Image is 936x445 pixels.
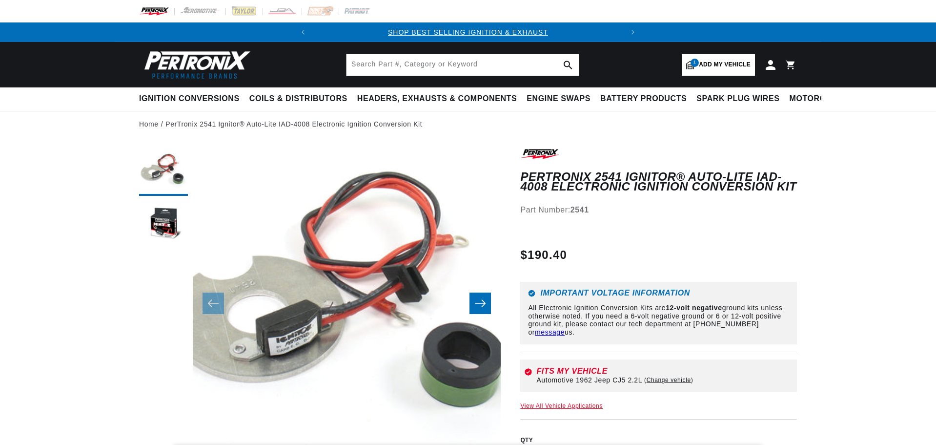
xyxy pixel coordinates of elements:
[139,119,797,129] nav: breadcrumbs
[244,87,352,110] summary: Coils & Distributors
[536,367,793,375] div: Fits my vehicle
[520,403,603,409] a: View All Vehicle Applications
[520,204,797,216] div: Part Number:
[528,290,789,297] h6: Important Voltage Information
[528,304,789,337] p: All Electronic Ignition Conversion Kits are ground kits unless otherwise noted. If you need a 6-v...
[313,27,623,38] div: Announcement
[522,87,595,110] summary: Engine Swaps
[527,94,590,104] span: Engine Swaps
[699,60,751,69] span: Add my vehicle
[692,87,784,110] summary: Spark Plug Wires
[696,94,779,104] span: Spark Plug Wires
[790,94,848,104] span: Motorcycle
[666,304,722,312] strong: 12-volt negative
[388,28,548,36] a: SHOP BEST SELLING IGNITION & EXHAUST
[139,119,159,129] a: Home
[520,172,797,192] h1: PerTronix 2541 Ignitor® Auto-Lite IAD-4008 Electronic Ignition Conversion Kit
[570,206,589,214] strong: 2541
[139,48,251,82] img: Pertronix
[139,147,188,196] button: Load image 1 in gallery view
[249,94,347,104] span: Coils & Distributors
[644,376,693,384] a: Change vehicle
[691,59,699,67] span: 1
[520,246,567,264] span: $190.40
[536,376,642,384] span: Automotive 1962 Jeep CJ5 2.2L
[293,22,313,42] button: Translation missing: en.sections.announcements.previous_announcement
[520,436,797,445] label: QTY
[352,87,522,110] summary: Headers, Exhausts & Components
[785,87,853,110] summary: Motorcycle
[203,293,224,314] button: Slide left
[682,54,755,76] a: 1Add my vehicle
[139,94,240,104] span: Ignition Conversions
[115,22,821,42] slideshow-component: Translation missing: en.sections.announcements.announcement_bar
[313,27,623,38] div: 1 of 2
[623,22,643,42] button: Translation missing: en.sections.announcements.next_announcement
[535,328,565,336] a: message
[139,87,244,110] summary: Ignition Conversions
[165,119,422,129] a: PerTronix 2541 Ignitor® Auto-Lite IAD-4008 Electronic Ignition Conversion Kit
[139,201,188,250] button: Load image 2 in gallery view
[557,54,579,76] button: search button
[346,54,579,76] input: Search Part #, Category or Keyword
[595,87,692,110] summary: Battery Products
[600,94,687,104] span: Battery Products
[357,94,517,104] span: Headers, Exhausts & Components
[469,293,491,314] button: Slide right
